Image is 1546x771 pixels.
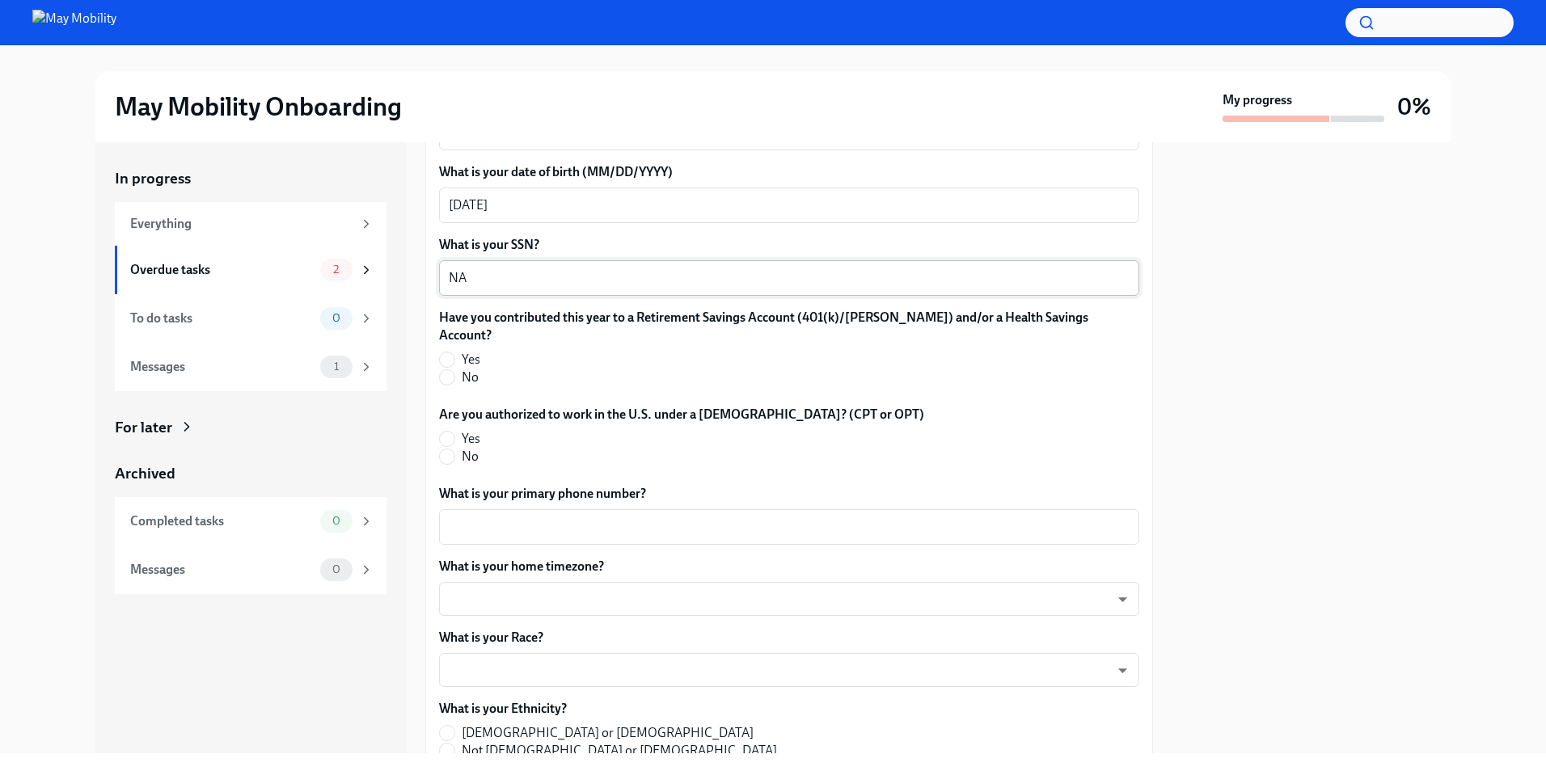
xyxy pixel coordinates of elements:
[323,312,350,324] span: 0
[115,168,386,189] a: In progress
[115,246,386,294] a: Overdue tasks2
[462,724,754,742] span: [DEMOGRAPHIC_DATA] or [DEMOGRAPHIC_DATA]
[130,561,314,579] div: Messages
[439,163,1139,181] label: What is your date of birth (MM/DD/YYYY)
[449,268,1130,288] textarea: NA
[323,563,350,575] span: 0
[462,351,480,369] span: Yes
[462,430,480,448] span: Yes
[439,582,1139,616] div: ​
[115,343,386,391] a: Messages1
[462,742,777,760] span: Not [DEMOGRAPHIC_DATA] or [DEMOGRAPHIC_DATA]
[439,309,1139,344] label: Have you contributed this year to a Retirement Savings Account (401(k)/[PERSON_NAME]) and/or a He...
[130,358,314,376] div: Messages
[130,261,314,279] div: Overdue tasks
[323,515,350,527] span: 0
[115,294,386,343] a: To do tasks0
[324,360,348,373] span: 1
[439,629,1139,647] label: What is your Race?
[462,369,479,386] span: No
[115,497,386,546] a: Completed tasks0
[1397,92,1431,121] h3: 0%
[439,485,1139,503] label: What is your primary phone number?
[1223,91,1292,109] strong: My progress
[115,202,386,246] a: Everything
[439,406,924,423] label: Are you authorized to work in the U.S. under a [DEMOGRAPHIC_DATA]? (CPT or OPT)
[115,417,172,438] div: For later
[130,512,314,530] div: Completed tasks
[449,196,1130,215] textarea: [DATE]
[32,10,116,36] img: May Mobility
[439,700,790,718] label: What is your Ethnicity?
[462,448,479,466] span: No
[130,310,314,327] div: To do tasks
[323,263,348,276] span: 2
[115,417,386,438] a: For later
[439,236,1139,254] label: What is your SSN?
[130,215,353,233] div: Everything
[115,463,386,484] a: Archived
[115,546,386,594] a: Messages0
[439,653,1139,687] div: ​
[115,91,402,123] h2: May Mobility Onboarding
[439,558,1139,575] label: What is your home timezone?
